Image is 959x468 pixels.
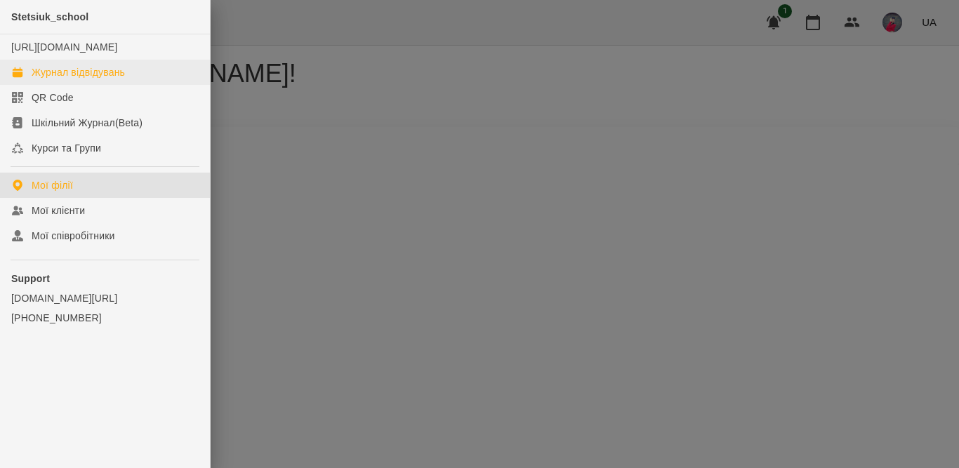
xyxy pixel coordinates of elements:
p: Support [11,272,199,286]
a: [DOMAIN_NAME][URL] [11,291,199,305]
a: [URL][DOMAIN_NAME] [11,41,117,53]
div: Курси та Групи [32,141,101,155]
span: Stetsiuk_school [11,11,88,22]
a: [PHONE_NUMBER] [11,311,199,325]
div: Шкільний Журнал(Beta) [32,116,143,130]
div: Мої співробітники [32,229,115,243]
div: QR Code [32,91,74,105]
div: Мої філії [32,178,73,192]
div: Мої клієнти [32,203,85,218]
div: Журнал відвідувань [32,65,125,79]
